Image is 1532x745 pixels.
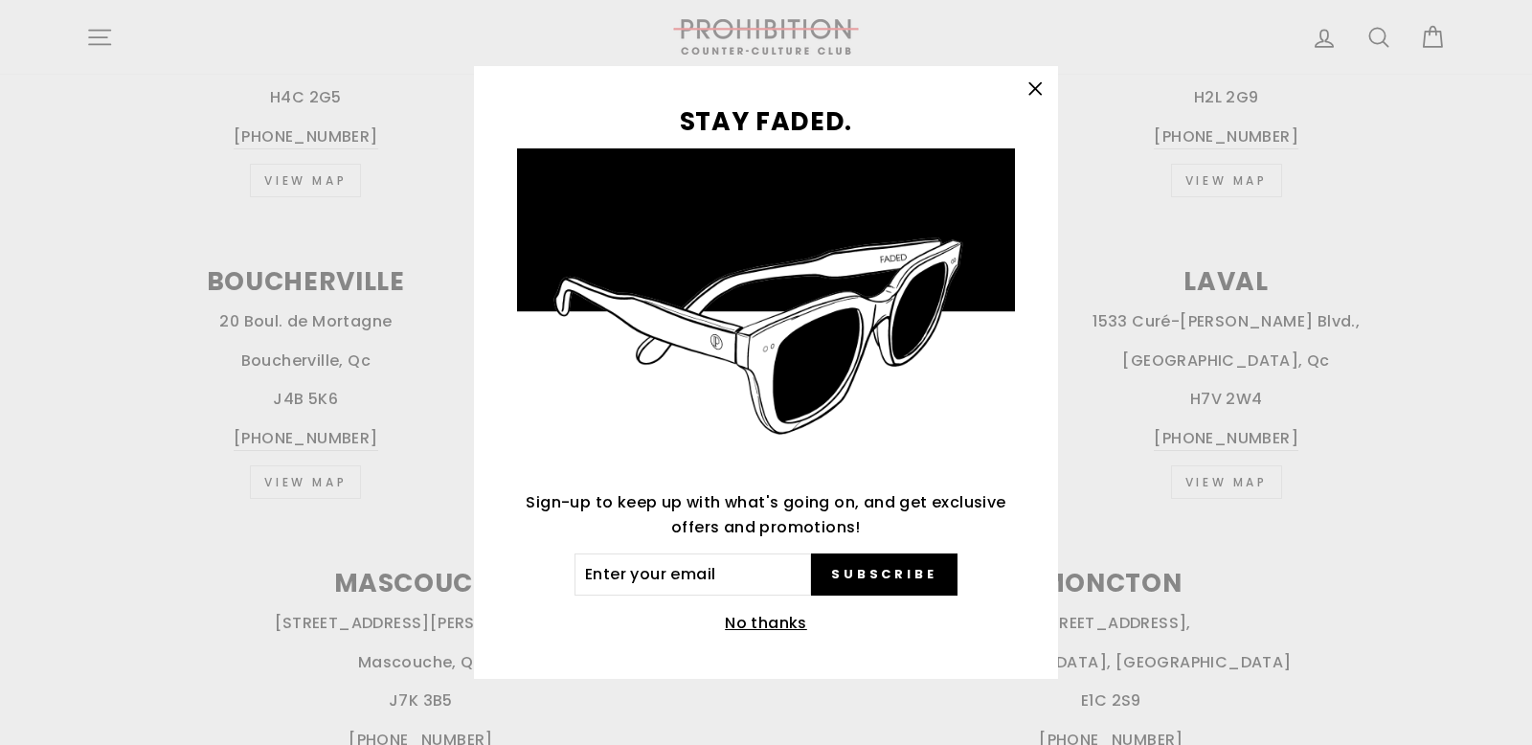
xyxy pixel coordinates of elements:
[811,553,957,596] button: Subscribe
[517,109,1015,135] h3: STAY FADED.
[831,566,937,583] span: Subscribe
[517,490,1015,539] p: Sign-up to keep up with what's going on, and get exclusive offers and promotions!
[719,610,813,637] button: No thanks
[574,553,811,596] input: Enter your email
